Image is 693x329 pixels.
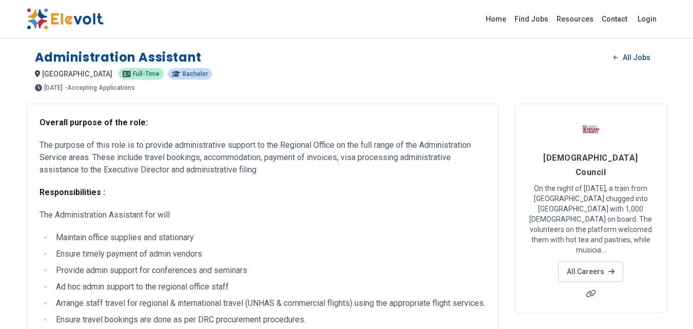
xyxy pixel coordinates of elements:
[35,49,202,66] h1: Administration Assistant
[53,314,486,326] li: Ensure travel bookings are done as per DRC procurement procedures.
[39,187,105,197] strong: Responsibilities :
[53,264,486,277] li: Provide admin support for conferences and seminars
[631,9,663,29] a: Login
[605,50,658,65] a: All Jobs
[510,11,552,27] a: Find Jobs
[53,281,486,293] li: Ad hoc admin support to the regional office staff
[528,183,654,255] p: On the night of [DATE], a train from [GEOGRAPHIC_DATA] chugged into [GEOGRAPHIC_DATA] with 1,000 ...
[578,117,604,142] img: Danish Refugee Council
[598,11,631,27] a: Contact
[558,261,623,282] a: All Careers
[552,11,598,27] a: Resources
[183,71,208,77] span: Bachelor
[543,153,638,177] span: [DEMOGRAPHIC_DATA] Council
[133,71,160,77] span: Full-time
[53,248,486,260] li: Ensure timely payment of admin vendors
[65,85,135,91] p: - Accepting Applications
[44,85,63,91] span: [DATE]
[53,297,486,309] li: Arrange staff travel for regional & international travel (UNHAS & commercial flights) using the a...
[42,70,112,78] span: [GEOGRAPHIC_DATA]
[53,231,486,244] li: Maintain office supplies and stationary
[39,139,486,176] p: The purpose of this role is to provide administrative support to the Regional Office on the full ...
[27,8,104,30] img: Elevolt
[39,209,486,221] p: The Administration Assistant for will
[482,11,510,27] a: Home
[39,118,148,127] strong: Overall purpose of the role:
